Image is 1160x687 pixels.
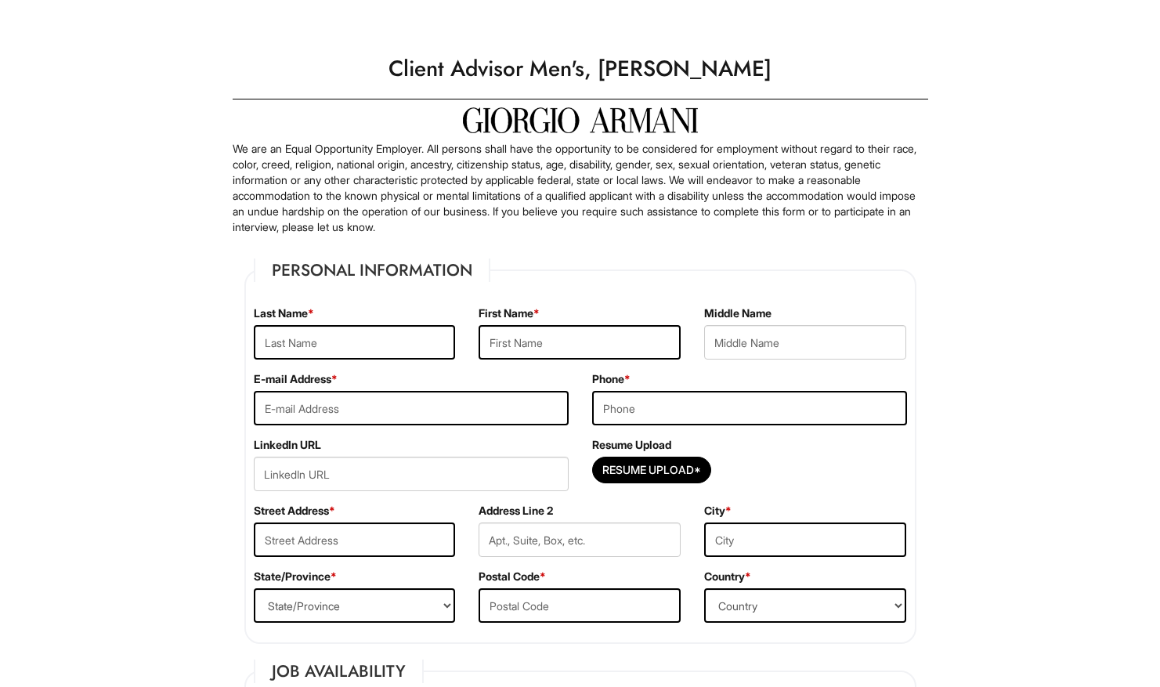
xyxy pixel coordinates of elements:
input: Middle Name [704,325,906,360]
select: State/Province [254,588,456,623]
input: City [704,522,906,557]
label: Country [704,569,751,584]
label: Resume Upload [592,437,671,453]
label: Street Address [254,503,335,519]
input: Phone [592,391,907,425]
p: We are an Equal Opportunity Employer. All persons shall have the opportunity to be considered for... [233,141,928,235]
h1: Client Advisor Men's, [PERSON_NAME] [225,47,936,91]
input: Apt., Suite, Box, etc. [479,522,681,557]
label: E-mail Address [254,371,338,387]
input: Postal Code [479,588,681,623]
input: First Name [479,325,681,360]
input: Last Name [254,325,456,360]
label: Last Name [254,306,314,321]
label: State/Province [254,569,337,584]
select: Country [704,588,906,623]
label: City [704,503,732,519]
input: E-mail Address [254,391,569,425]
button: Resume Upload*Resume Upload* [592,457,711,483]
legend: Job Availability [254,660,424,683]
label: Address Line 2 [479,503,553,519]
label: Phone [592,371,631,387]
legend: Personal Information [254,259,490,282]
input: LinkedIn URL [254,457,569,491]
label: Postal Code [479,569,546,584]
label: Middle Name [704,306,772,321]
img: Giorgio Armani [463,107,698,133]
label: LinkedIn URL [254,437,321,453]
input: Street Address [254,522,456,557]
label: First Name [479,306,540,321]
